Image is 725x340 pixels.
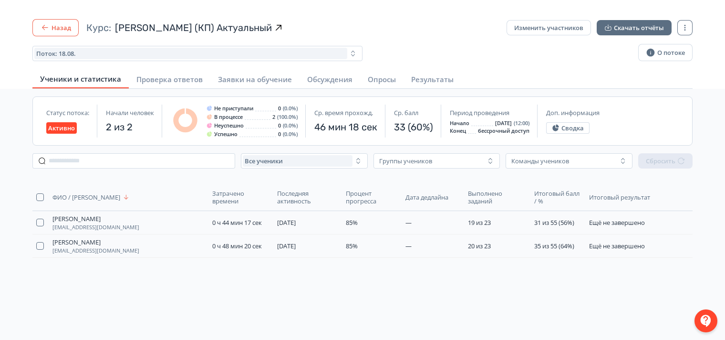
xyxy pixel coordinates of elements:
[450,120,469,126] span: Начало
[405,242,412,250] span: —
[546,109,600,117] span: Доп. информация
[394,120,433,134] span: 33 (60%)
[277,190,336,205] span: Последняя активность
[346,242,358,250] span: 85%
[212,190,268,205] span: Затрачено времени
[589,193,658,201] span: Итоговый результат
[214,123,244,128] span: Неуспешно
[394,109,418,117] span: Ср. балл
[468,190,524,205] span: Выполнено заданий
[561,124,584,132] span: Сводка
[241,153,368,169] button: Все ученики
[106,120,154,134] span: 2 из 2
[36,50,76,57] span: Поток: 18.08.
[214,114,243,120] span: В процессе
[368,74,396,84] span: Опросы
[589,242,645,250] span: Ещё не завершено
[86,21,111,34] span: Курс:
[405,191,450,203] button: Дата дедлайна
[52,193,120,201] span: ФИО / [PERSON_NAME]
[48,124,75,132] span: Активно
[468,218,491,227] span: 19 из 23
[115,21,272,34] span: СДО Админка (КП) Актуальный
[278,131,281,137] span: 0
[212,218,262,227] span: 0 ч 44 мин 17 сек
[214,106,253,111] span: Не приступали
[597,20,672,35] button: Скачать отчёты
[507,20,591,35] button: Изменить участников
[534,190,580,205] span: Итоговый балл / %
[32,46,362,61] button: Поток: 18.08.
[405,193,448,201] span: Дата дедлайна
[638,44,693,61] button: О потоке
[346,190,396,205] span: Процент прогресса
[468,188,526,207] button: Выполнено заданий
[277,188,338,207] button: Последняя активность
[546,122,590,134] button: Сводка
[346,188,398,207] button: Процент прогресса
[52,238,101,246] span: [PERSON_NAME]
[495,120,512,126] span: [DATE]
[136,74,203,84] span: Проверка ответов
[278,123,281,128] span: 0
[589,218,645,227] span: Ещё не завершено
[314,109,373,117] span: Ср. время прохожд.
[52,215,101,223] span: [PERSON_NAME]
[46,109,89,117] span: Статус потока:
[314,120,377,134] span: 46 мин 18 сек
[514,120,529,126] span: (12:00)
[218,74,292,84] span: Заявки на обучение
[245,157,283,165] span: Все ученики
[212,188,270,207] button: Затрачено времени
[478,128,529,134] span: бессрочный доступ
[534,218,574,227] span: 31 из 55 (56%)
[52,248,139,254] span: [EMAIL_ADDRESS][DOMAIN_NAME]
[638,153,693,169] button: Сбросить
[405,218,412,227] span: —
[346,218,358,227] span: 85%
[534,188,581,207] button: Итоговый балл / %
[283,106,298,111] span: (0.0%)
[506,153,632,169] button: Команды учеников
[32,19,79,36] button: Назад
[214,131,238,137] span: Успешно
[52,191,132,203] button: ФИО / [PERSON_NAME]
[511,157,569,165] div: Команды учеников
[373,153,500,169] button: Группы учеников
[534,242,574,250] span: 35 из 55 (64%)
[278,106,281,111] span: 0
[272,114,275,120] span: 2
[212,242,262,250] span: 0 ч 48 мин 20 сек
[468,242,491,250] span: 20 из 23
[277,114,298,120] span: (100.0%)
[52,238,139,254] button: [PERSON_NAME][EMAIL_ADDRESS][DOMAIN_NAME]
[411,74,454,84] span: Результаты
[40,74,121,84] span: Ученики и статистика
[277,218,296,227] span: [DATE]
[307,74,352,84] span: Обсуждения
[106,109,154,117] span: Начали человек
[52,224,139,230] span: [EMAIL_ADDRESS][DOMAIN_NAME]
[379,157,432,165] div: Группы учеников
[283,131,298,137] span: (0.0%)
[450,109,509,117] span: Период проведения
[450,128,466,134] span: Конец
[277,242,296,250] span: [DATE]
[52,215,139,230] button: [PERSON_NAME][EMAIL_ADDRESS][DOMAIN_NAME]
[283,123,298,128] span: (0.0%)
